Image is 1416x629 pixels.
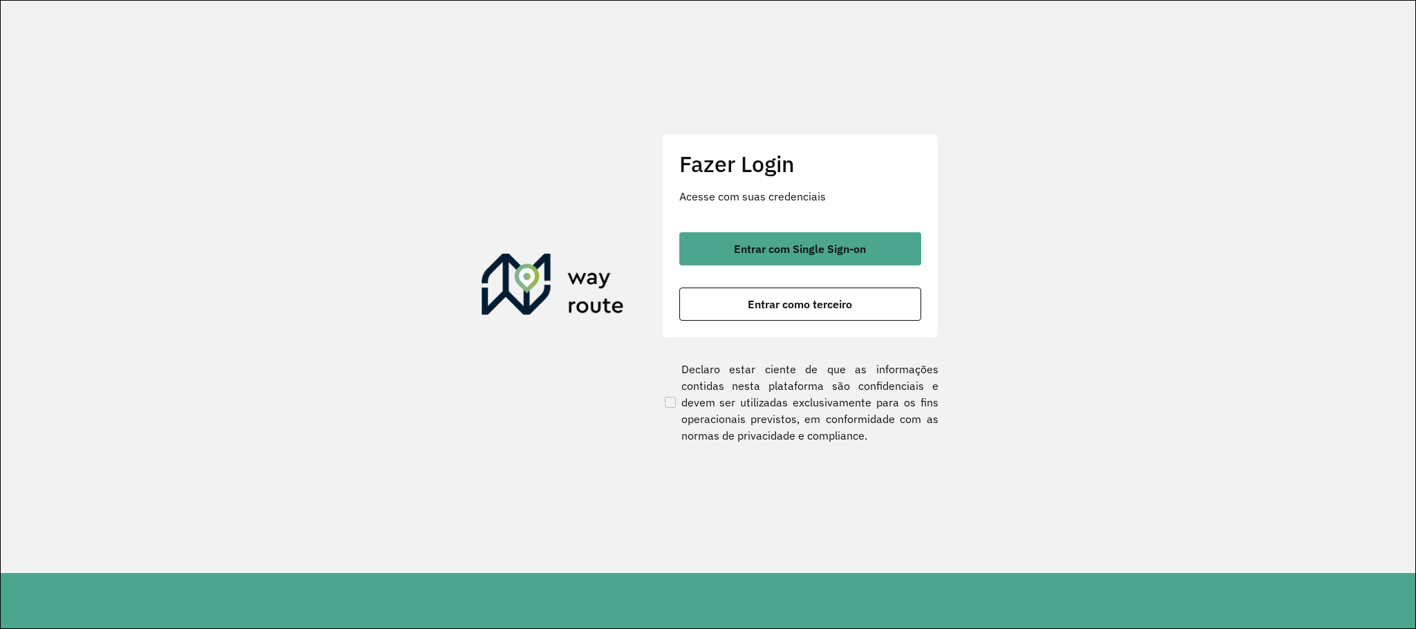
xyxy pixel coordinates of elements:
p: Acesse com suas credenciais [679,188,921,205]
button: button [679,232,921,265]
span: Entrar com Single Sign-on [734,243,866,254]
span: Entrar como terceiro [748,299,852,310]
label: Declaro estar ciente de que as informações contidas nesta plataforma são confidenciais e devem se... [662,361,938,444]
h2: Fazer Login [679,151,921,177]
img: Roteirizador AmbevTech [482,254,624,320]
button: button [679,288,921,321]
